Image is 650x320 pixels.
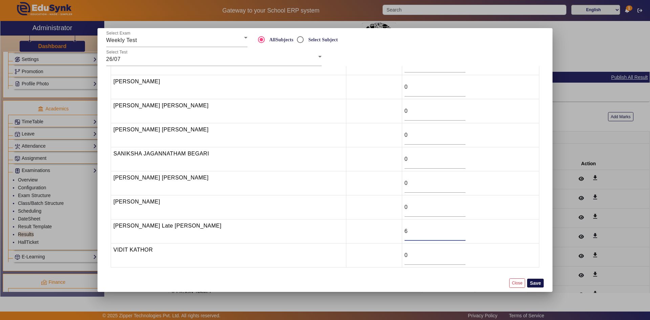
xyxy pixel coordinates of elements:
[405,83,465,91] input: Marks Obtained
[527,279,544,287] button: Save
[111,75,346,99] td: [PERSON_NAME]
[106,37,137,43] span: Weekly Test
[405,155,465,163] input: Marks Obtained
[111,195,346,219] td: [PERSON_NAME]
[106,56,121,62] span: 26/07
[307,37,338,43] label: Select Subject
[111,147,346,171] td: SANIKSHA JAGANNATHAM BEGARI
[405,203,465,211] input: Marks Obtained
[405,251,465,259] input: Marks Obtained
[106,50,128,55] mat-label: Select Test
[405,107,465,115] input: Marks Obtained
[509,278,525,287] button: Close
[106,31,130,36] mat-label: Select Exam
[405,131,465,139] input: Marks Obtained
[111,171,346,195] td: [PERSON_NAME] [PERSON_NAME]
[111,243,346,268] td: VIDIT KATHOR
[405,179,465,187] input: Marks Obtained
[405,227,465,235] input: Marks Obtained
[268,37,294,43] label: AllSubjects
[111,219,346,243] td: [PERSON_NAME] Late [PERSON_NAME]
[111,99,346,123] td: [PERSON_NAME] [PERSON_NAME]
[111,123,346,147] td: [PERSON_NAME] [PERSON_NAME]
